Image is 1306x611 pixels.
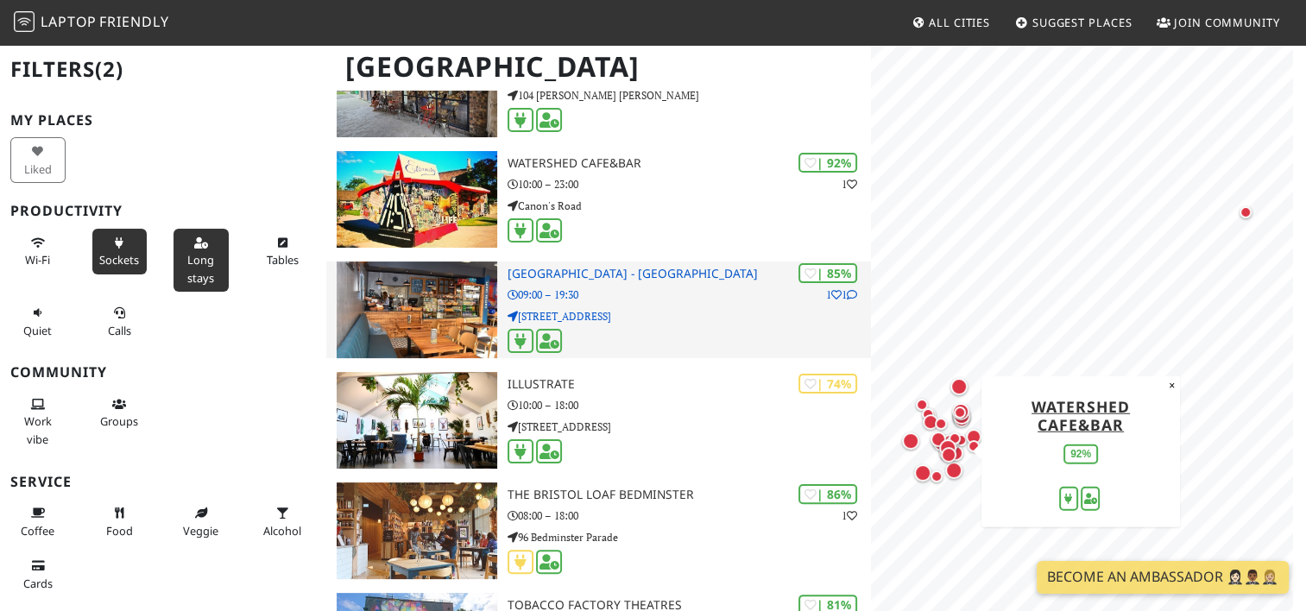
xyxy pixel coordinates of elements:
[798,153,857,173] div: | 92%
[939,447,960,468] div: Map marker
[508,488,870,502] h3: The Bristol Loaf Bedminster
[337,372,497,469] img: Illustrate
[1150,7,1287,38] a: Join Community
[1008,7,1139,38] a: Suggest Places
[950,378,975,402] div: Map marker
[256,499,311,545] button: Alcohol
[968,440,988,461] div: Map marker
[508,308,870,324] p: [STREET_ADDRESS]
[95,54,123,83] span: (2)
[935,418,956,438] div: Map marker
[902,432,926,457] div: Map marker
[337,261,497,358] img: Hatter House Cafe - Bristol
[10,203,316,219] h3: Productivity
[1037,561,1289,594] a: Become an Ambassador 🤵🏻‍♀️🤵🏾‍♂️🤵🏼‍♀️
[263,523,301,539] span: Alcohol
[92,390,148,436] button: Groups
[931,470,951,491] div: Map marker
[41,12,97,31] span: Laptop
[1240,206,1260,227] div: Map marker
[508,507,870,524] p: 08:00 – 18:00
[174,499,229,545] button: Veggie
[10,474,316,490] h3: Service
[187,252,214,285] span: Long stays
[183,523,218,539] span: Veggie
[941,447,963,469] div: Map marker
[798,374,857,394] div: | 74%
[916,399,937,419] div: Map marker
[953,407,977,431] div: Map marker
[1063,444,1098,464] div: 92%
[508,419,870,435] p: [STREET_ADDRESS]
[508,397,870,413] p: 10:00 – 18:00
[326,151,870,248] a: Watershed Cafe&Bar | 92% 1 Watershed Cafe&Bar 10:00 – 23:00 Canon's Road
[914,464,938,488] div: Map marker
[108,323,131,338] span: Video/audio calls
[954,412,976,434] div: Map marker
[946,436,967,457] div: Map marker
[21,523,54,539] span: Coffee
[14,8,169,38] a: LaptopFriendly LaptopFriendly
[508,529,870,545] p: 96 Bedminster Parade
[106,523,133,539] span: Food
[23,576,53,591] span: Credit cards
[92,299,148,344] button: Calls
[337,151,497,248] img: Watershed Cafe&Bar
[100,413,138,429] span: Group tables
[1032,15,1132,30] span: Suggest Places
[939,439,963,463] div: Map marker
[92,499,148,545] button: Food
[923,414,945,437] div: Map marker
[508,267,870,281] h3: [GEOGRAPHIC_DATA] - [GEOGRAPHIC_DATA]
[842,507,857,524] p: 1
[924,408,944,429] div: Map marker
[326,482,870,579] a: The Bristol Loaf Bedminster | 86% 1 The Bristol Loaf Bedminster 08:00 – 18:00 96 Bedminster Parade
[331,43,867,91] h1: [GEOGRAPHIC_DATA]
[10,299,66,344] button: Quiet
[10,43,316,96] h2: Filters
[14,11,35,32] img: LaptopFriendly
[929,15,990,30] span: All Cities
[942,434,966,458] div: Map marker
[1032,395,1130,434] a: Watershed Cafe&Bar
[1164,375,1180,394] button: Close popup
[826,287,857,303] p: 1 1
[267,252,299,268] span: Work-friendly tables
[508,198,870,214] p: Canon's Road
[337,482,497,579] img: The Bristol Loaf Bedminster
[948,445,970,468] div: Map marker
[24,413,52,446] span: People working
[326,372,870,469] a: Illustrate | 74% Illustrate 10:00 – 18:00 [STREET_ADDRESS]
[10,390,66,453] button: Work vibe
[99,252,139,268] span: Power sockets
[10,499,66,545] button: Coffee
[798,263,857,283] div: | 85%
[508,287,870,303] p: 09:00 – 19:30
[1174,15,1280,30] span: Join Community
[922,408,943,429] div: Map marker
[92,229,148,274] button: Sockets
[10,364,316,381] h3: Community
[326,261,870,358] a: Hatter House Cafe - Bristol | 85% 11 [GEOGRAPHIC_DATA] - [GEOGRAPHIC_DATA] 09:00 – 19:30 [STREET_...
[23,323,52,338] span: Quiet
[905,7,997,38] a: All Cities
[842,176,857,192] p: 1
[10,112,316,129] h3: My Places
[10,229,66,274] button: Wi-Fi
[933,434,957,458] div: Map marker
[10,551,66,597] button: Cards
[508,156,870,171] h3: Watershed Cafe&Bar
[99,12,168,31] span: Friendly
[508,377,870,392] h3: Illustrate
[174,229,229,292] button: Long stays
[954,406,975,427] div: Map marker
[945,462,969,486] div: Map marker
[256,229,311,274] button: Tables
[952,403,976,427] div: Map marker
[931,431,953,454] div: Map marker
[25,252,50,268] span: Stable Wi-Fi
[508,176,870,192] p: 10:00 – 23:00
[798,484,857,504] div: | 86%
